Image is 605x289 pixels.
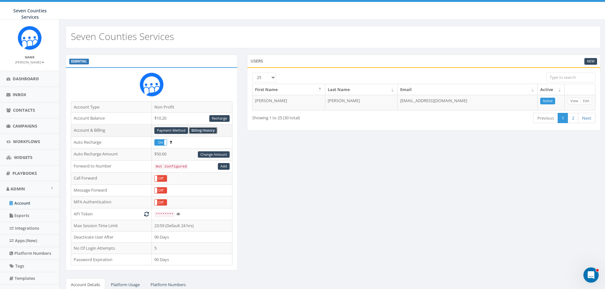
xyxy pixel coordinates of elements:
[209,115,230,122] a: Recharge
[152,148,232,161] td: $50.00
[10,186,25,192] span: Admin
[152,243,232,254] td: 5
[13,123,37,129] span: Campaigns
[152,101,232,113] td: Non Profit
[71,184,152,196] td: Message Forward
[13,92,26,97] span: Inbox
[252,112,390,121] div: Showing 1 to 25 (30 total)
[152,254,232,265] td: 90 Days
[154,139,167,146] div: OnOff
[198,151,230,158] a: Change Amount
[154,164,188,169] code: Not Configured
[584,58,597,65] a: New
[578,113,595,123] a: Next
[13,8,47,20] span: Seven Counties Services
[247,55,601,67] div: Users
[189,127,217,134] a: Billing History
[152,113,232,125] td: $10.20
[25,55,35,59] small: Name
[546,73,595,82] input: Type to search
[71,243,152,254] td: No Of Login Attempts
[398,84,538,95] th: Email: activate to sort column ascending
[170,139,172,145] span: Enable to prevent campaign failure.
[325,95,398,110] td: [PERSON_NAME]
[71,101,152,113] td: Account Type
[13,76,39,82] span: Dashboard
[558,113,568,123] a: 1
[71,161,152,173] td: Forward to Number
[398,95,538,110] td: [EMAIL_ADDRESS][DOMAIN_NAME]
[71,148,152,161] td: Auto Recharge Amount
[71,113,152,125] td: Account Balance
[155,200,167,206] label: Off
[583,267,599,283] iframe: Intercom live chat
[154,187,167,194] div: OnOff
[581,98,592,104] a: Edit
[71,231,152,243] td: Deactivate User After
[18,26,42,50] img: Rally_Corp_Icon.png
[71,136,152,148] td: Auto Recharge
[155,140,167,146] label: On
[144,212,149,216] i: Generate New Token
[71,220,152,231] td: Max Session Time Limit
[14,154,32,160] span: Widgets
[533,113,558,123] a: Previous
[568,98,581,104] a: View
[252,95,325,110] td: [PERSON_NAME]
[252,84,325,95] th: First Name: activate to sort column descending
[140,73,164,96] img: Rally_Corp_Icon.png
[218,163,230,170] a: Add
[154,175,167,182] div: OnOff
[71,196,152,208] td: MFA Authentication
[71,124,152,136] td: Account & Billing
[71,172,152,184] td: Call Forward
[152,231,232,243] td: 90 Days
[71,208,152,220] td: API Token
[154,127,188,134] a: Payment Method
[155,187,167,194] label: Off
[71,31,174,42] h2: Seven Counties Services
[71,254,152,265] td: Password Expiration
[69,59,89,64] label: ESSENTIAL
[538,84,565,95] th: Active: activate to sort column ascending
[13,139,40,144] span: Workflows
[15,60,44,64] small: [PERSON_NAME]
[154,199,167,206] div: OnOff
[13,107,35,113] span: Contacts
[152,220,232,231] td: 23:59 (Default 24 hrs)
[568,113,578,123] a: 2
[155,175,167,181] label: Off
[15,59,44,65] a: [PERSON_NAME]
[325,84,398,95] th: Last Name: activate to sort column ascending
[540,98,555,104] a: Active
[12,170,37,176] span: Playbooks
